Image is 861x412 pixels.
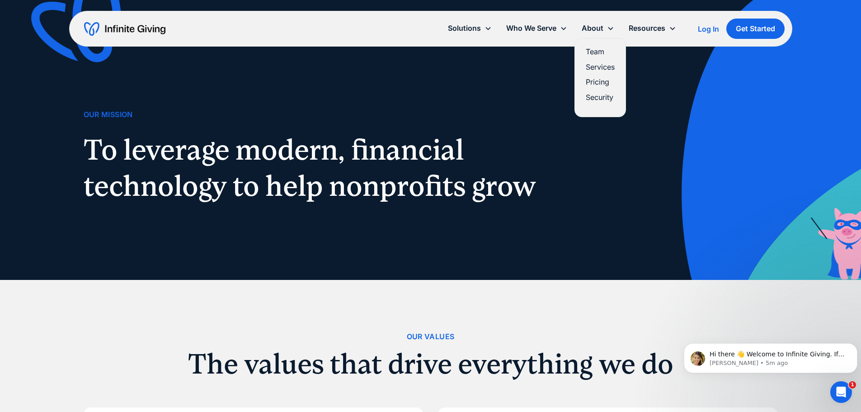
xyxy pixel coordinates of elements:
[574,38,626,117] nav: About
[629,22,665,34] div: Resources
[84,109,133,121] div: Our Mission
[621,19,683,38] div: Resources
[84,350,778,378] h2: The values that drive everything we do
[574,19,621,38] div: About
[849,381,856,388] span: 1
[84,132,546,204] h1: To leverage modern, financial technology to help nonprofits grow
[586,91,615,104] a: Security
[586,46,615,58] a: Team
[830,381,852,403] iframe: Intercom live chat
[586,61,615,73] a: Services
[726,19,785,39] a: Get Started
[506,22,556,34] div: Who We Serve
[499,19,574,38] div: Who We Serve
[698,25,719,33] div: Log In
[84,22,165,36] a: home
[407,331,455,343] div: Our Values
[441,19,499,38] div: Solutions
[582,22,603,34] div: About
[586,76,615,88] a: Pricing
[680,324,861,388] iframe: Intercom notifications message
[448,22,481,34] div: Solutions
[698,24,719,34] a: Log In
